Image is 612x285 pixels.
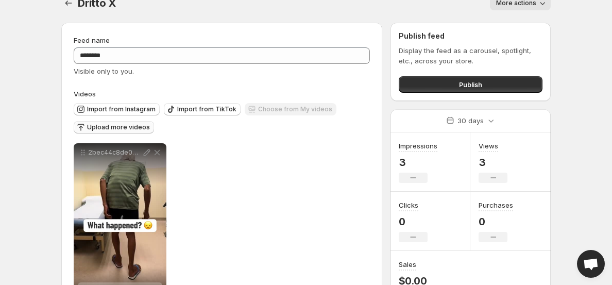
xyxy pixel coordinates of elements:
[88,148,142,157] p: 2bec44c8de044375811c5fa88d4649e8
[87,123,150,131] span: Upload more videos
[479,200,513,210] h3: Purchases
[399,45,542,66] p: Display the feed as a carousel, spotlight, etc., across your store.
[399,156,437,169] p: 3
[399,259,416,270] h3: Sales
[164,103,241,115] button: Import from TikTok
[399,200,418,210] h3: Clicks
[74,90,96,98] span: Videos
[577,250,605,278] a: Open chat
[74,103,160,115] button: Import from Instagram
[399,31,542,41] h2: Publish feed
[177,105,236,113] span: Import from TikTok
[74,36,110,44] span: Feed name
[479,215,513,228] p: 0
[399,215,428,228] p: 0
[74,121,154,133] button: Upload more videos
[74,67,134,75] span: Visible only to you.
[399,76,542,93] button: Publish
[479,156,507,169] p: 3
[457,115,484,126] p: 30 days
[459,79,482,90] span: Publish
[399,141,437,151] h3: Impressions
[87,105,156,113] span: Import from Instagram
[479,141,498,151] h3: Views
